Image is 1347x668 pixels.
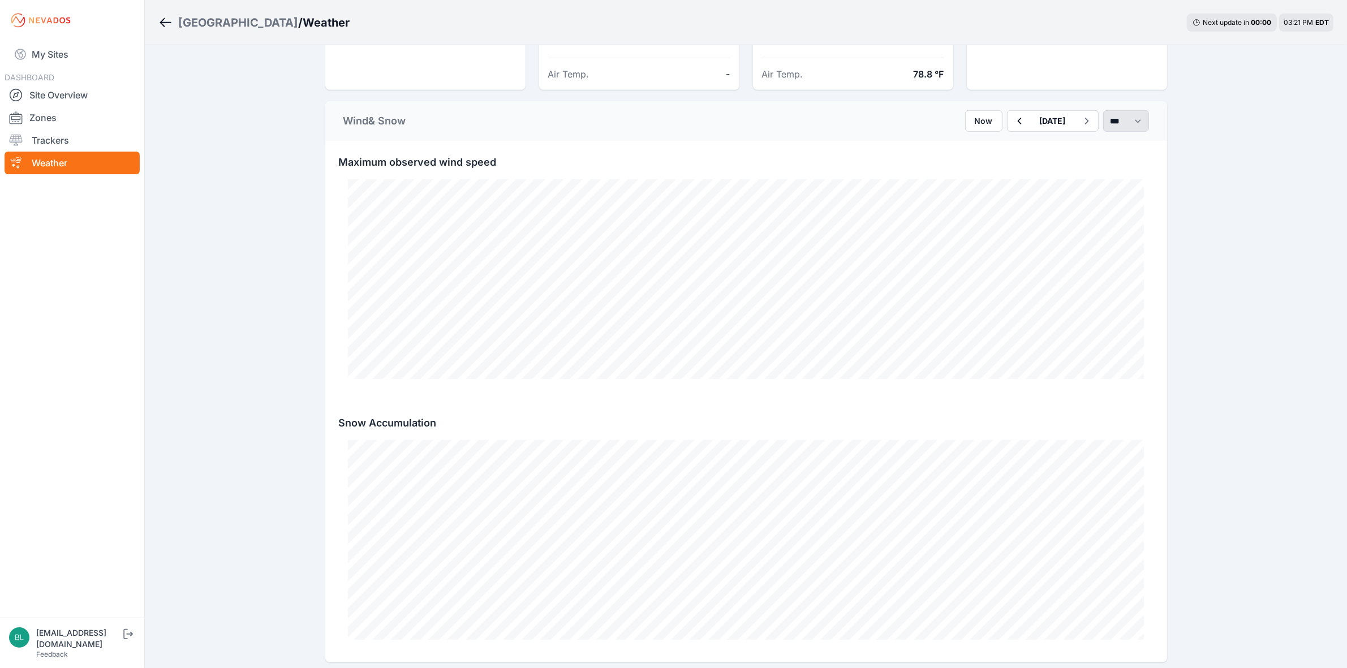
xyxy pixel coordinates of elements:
a: My Sites [5,41,140,68]
div: Snow Accumulation [325,402,1167,431]
button: Now [965,110,1002,132]
img: blippencott@invenergy.com [9,627,29,648]
span: Next update in [1203,18,1249,27]
div: Maximum observed wind speed [325,141,1167,170]
a: Feedback [36,650,68,658]
dd: 78.8 °F [914,67,944,81]
img: Nevados [9,11,72,29]
nav: Breadcrumb [158,8,350,37]
dd: - [726,67,730,81]
dt: Air Temp. [762,67,803,81]
span: EDT [1315,18,1329,27]
a: Site Overview [5,84,140,106]
div: [EMAIL_ADDRESS][DOMAIN_NAME] [36,627,121,650]
h3: Weather [303,15,350,31]
div: 00 : 00 [1251,18,1271,27]
a: [GEOGRAPHIC_DATA] [178,15,298,31]
div: Wind & Snow [343,113,406,129]
span: / [298,15,303,31]
button: [DATE] [1031,111,1075,131]
a: Weather [5,152,140,174]
span: 03:21 PM [1284,18,1313,27]
a: Trackers [5,129,140,152]
span: DASHBOARD [5,72,54,82]
a: Zones [5,106,140,129]
dt: Air Temp. [548,67,589,81]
